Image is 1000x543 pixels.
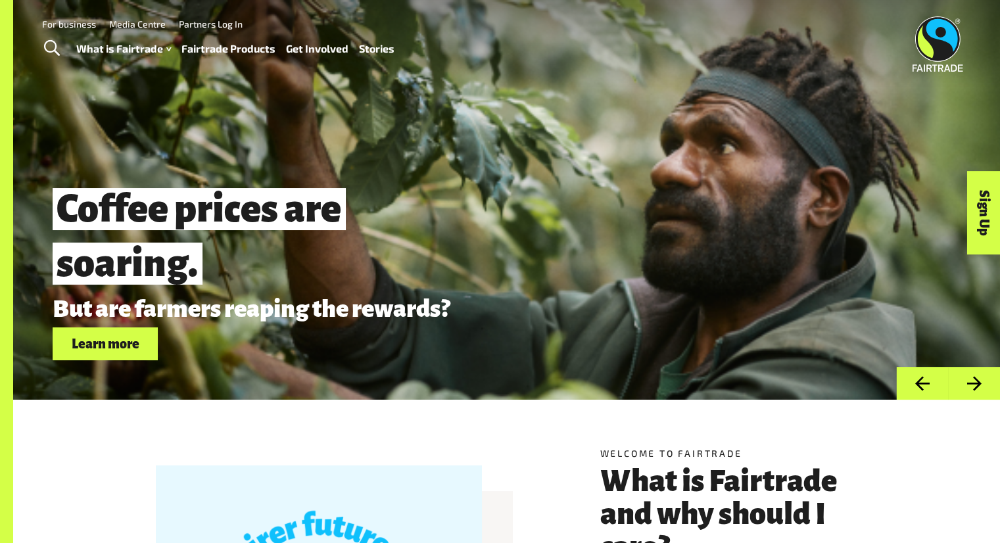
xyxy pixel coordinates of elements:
a: Media Centre [109,18,166,30]
a: For business [42,18,96,30]
p: But are farmers reaping the rewards? [53,296,807,322]
a: Learn more [53,327,158,361]
h5: Welcome to Fairtrade [600,446,858,460]
a: Get Involved [286,39,348,59]
a: What is Fairtrade [76,39,171,59]
button: Previous [896,367,948,400]
a: Partners Log In [179,18,243,30]
button: Next [948,367,1000,400]
span: Coffee prices are soaring. [53,188,346,285]
a: Fairtrade Products [181,39,275,59]
img: Fairtrade Australia New Zealand logo [913,16,963,72]
a: Stories [359,39,394,59]
a: Toggle Search [36,32,68,65]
